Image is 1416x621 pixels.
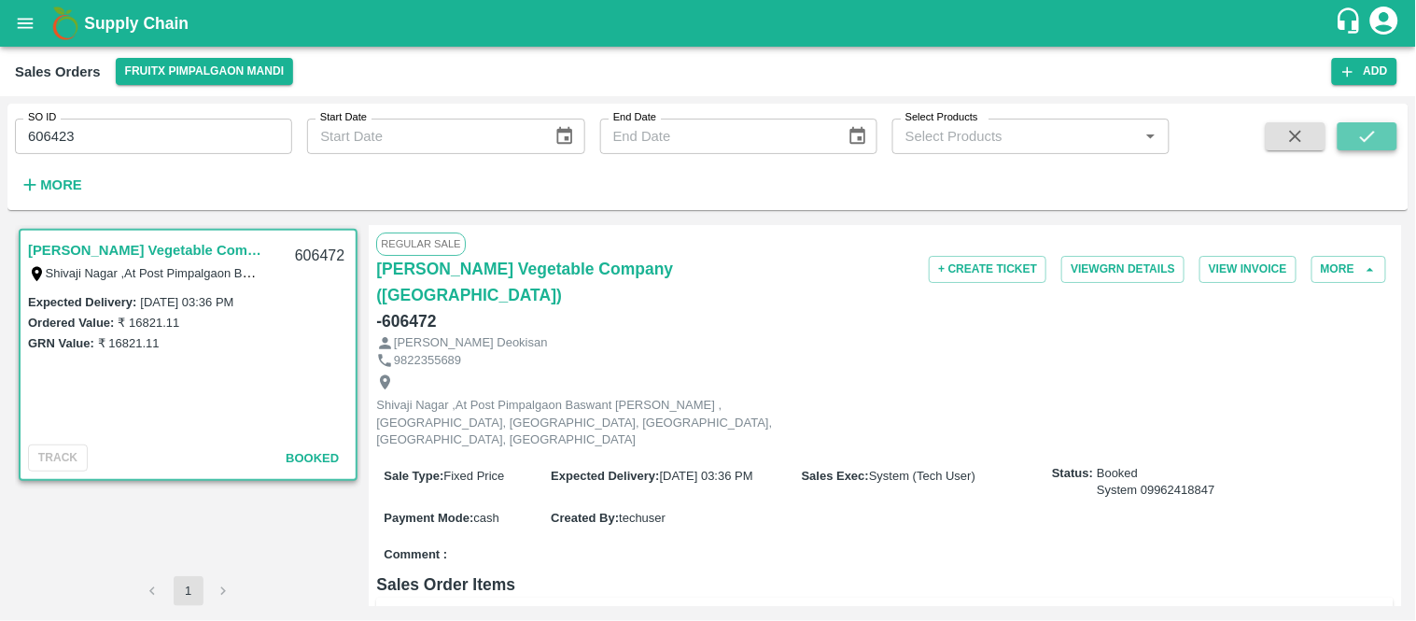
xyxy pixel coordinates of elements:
span: Fixed Price [443,469,504,483]
button: ViewGRN Details [1061,256,1185,283]
label: Select Products [905,110,978,125]
nav: pagination navigation [135,576,242,606]
p: [PERSON_NAME] Deokisan [394,334,548,352]
button: + Create Ticket [929,256,1046,283]
div: 606472 [284,234,356,278]
span: [DATE] 03:36 PM [660,469,753,483]
h6: Sales Order Items [376,572,1394,598]
label: [DATE] 03:36 PM [140,295,233,309]
strong: More [40,177,82,192]
button: Choose date [840,119,876,154]
b: Supply Chain [84,14,189,33]
label: Sale Type : [384,469,443,483]
input: End Date [600,119,833,154]
h6: - 606472 [376,308,436,334]
img: logo [47,5,84,42]
label: ₹ 16821.11 [118,316,179,330]
span: techuser [619,511,666,525]
button: More [15,169,87,201]
a: Supply Chain [84,10,1335,36]
span: Booked [286,451,339,465]
label: Shivaji Nagar ,At Post Pimpalgaon Baswant [PERSON_NAME] , [GEOGRAPHIC_DATA], [GEOGRAPHIC_DATA], [... [46,265,1053,280]
label: Created By : [551,511,619,525]
button: Open [1139,124,1163,148]
label: Expected Delivery : [551,469,659,483]
label: Ordered Value: [28,316,114,330]
button: More [1311,256,1386,283]
button: open drawer [4,2,47,45]
button: Select DC [116,58,294,85]
button: View Invoice [1199,256,1297,283]
a: [PERSON_NAME] Vegetable Company ([GEOGRAPHIC_DATA]) [376,256,715,308]
label: Payment Mode : [384,511,473,525]
button: Add [1332,58,1397,85]
button: page 1 [174,576,203,606]
span: Booked [1097,465,1215,500]
label: Sales Exec : [802,469,869,483]
div: account of current user [1367,4,1401,43]
label: SO ID [28,110,56,125]
label: ₹ 16821.11 [98,336,160,350]
button: Choose date [547,119,582,154]
label: Comment : [384,546,447,564]
label: End Date [613,110,656,125]
p: 9822355689 [394,352,461,370]
input: Start Date [307,119,540,154]
span: Regular Sale [376,233,465,255]
input: Select Products [898,124,1133,148]
a: [PERSON_NAME] Vegetable Company ([GEOGRAPHIC_DATA]) [28,238,261,262]
input: Enter SO ID [15,119,292,154]
label: Expected Delivery : [28,295,136,309]
label: Status: [1052,465,1093,483]
div: customer-support [1335,7,1367,40]
div: Sales Orders [15,60,101,84]
span: cash [473,511,498,525]
label: Start Date [320,110,367,125]
span: System (Tech User) [869,469,975,483]
div: System 09962418847 [1097,482,1215,500]
label: GRN Value: [28,336,94,350]
p: Shivaji Nagar ,At Post Pimpalgaon Baswant [PERSON_NAME] , [GEOGRAPHIC_DATA], [GEOGRAPHIC_DATA], [... [376,397,796,449]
